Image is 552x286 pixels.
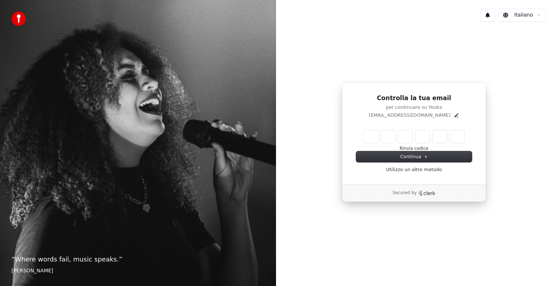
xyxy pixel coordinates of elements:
p: per continuare su Youka [356,104,472,111]
button: Edit [454,112,459,118]
input: Enter verification code [364,130,464,143]
footer: [PERSON_NAME] [11,267,264,274]
a: Clerk logo [418,191,436,196]
img: youka [11,12,26,26]
a: Utilizzo un altro metodo [386,166,442,173]
p: [EMAIL_ADDRESS][DOMAIN_NAME] [369,112,450,119]
p: Secured by [392,190,417,196]
button: Rinvia codice [400,146,428,152]
h1: Controlla la tua email [356,94,472,103]
button: Continua [356,151,472,162]
span: Continua [400,153,428,160]
p: “ Where words fail, music speaks. ” [11,254,264,264]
